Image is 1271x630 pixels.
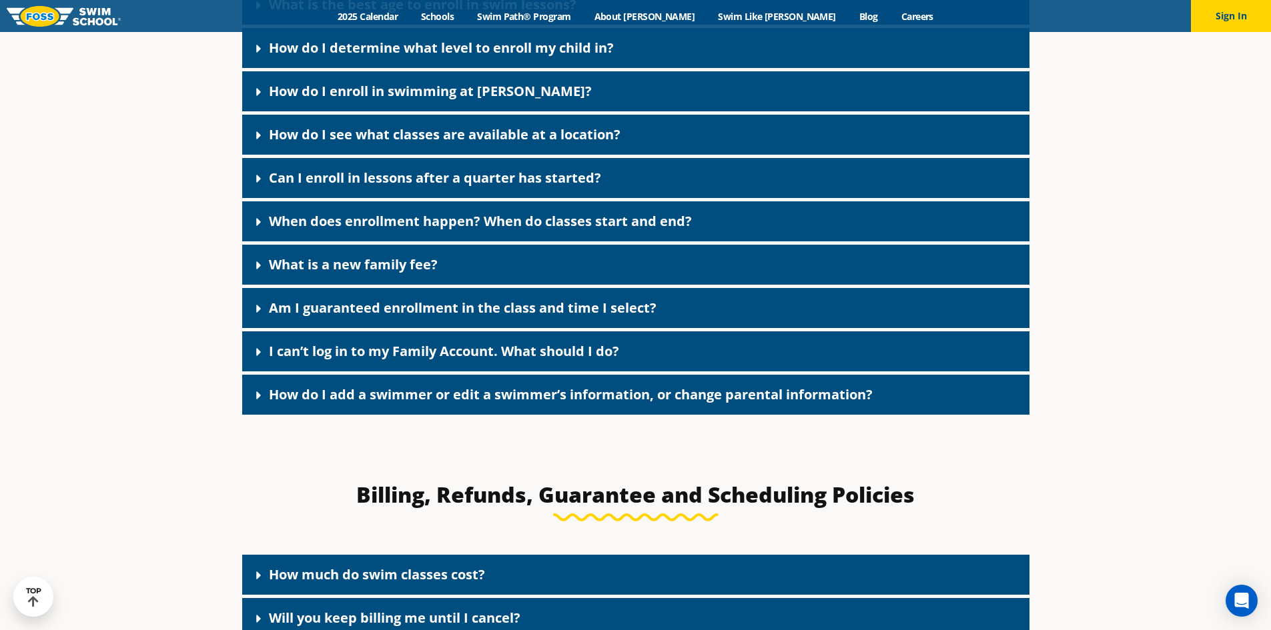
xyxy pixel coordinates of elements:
[7,6,121,27] img: FOSS Swim School Logo
[889,10,945,23] a: Careers
[269,125,620,143] a: How do I see what classes are available at a location?
[269,299,657,317] a: Am I guaranteed enrollment in the class and time I select?
[269,212,692,230] a: When does enrollment happen? When do classes start and end?
[326,10,410,23] a: 2025 Calendar
[269,609,520,627] a: Will you keep billing me until I cancel?
[321,481,951,508] h3: Billing, Refunds, Guarantee and Scheduling Policies
[242,375,1029,415] div: How do I add a swimmer or edit a swimmer’s information, or change parental information?
[582,10,707,23] a: About [PERSON_NAME]
[242,158,1029,198] div: Can I enroll in lessons after a quarter has started?
[242,115,1029,155] div: How do I see what classes are available at a location?
[269,342,619,360] a: I can’t log in to my Family Account. What should I do?
[26,587,41,607] div: TOP
[242,288,1029,328] div: Am I guaranteed enrollment in the class and time I select?
[242,245,1029,285] div: What is a new family fee?
[269,385,873,403] a: How do I add a swimmer or edit a swimmer’s information, or change parental information?
[269,255,438,273] a: What is a new family fee?
[269,565,485,583] a: How much do swim classes cost?
[410,10,466,23] a: Schools
[242,201,1029,241] div: When does enrollment happen? When do classes start and end?
[242,555,1029,595] div: How much do swim classes cost?
[242,28,1029,68] div: How do I determine what level to enroll my child in?
[269,82,592,100] a: How do I enroll in swimming at [PERSON_NAME]?
[269,169,601,187] a: Can I enroll in lessons after a quarter has started?
[242,71,1029,111] div: How do I enroll in swimming at [PERSON_NAME]?
[707,10,848,23] a: Swim Like [PERSON_NAME]
[242,331,1029,371] div: I can’t log in to my Family Account. What should I do?
[269,39,614,57] a: How do I determine what level to enroll my child in?
[466,10,582,23] a: Swim Path® Program
[1226,585,1258,617] div: Open Intercom Messenger
[847,10,889,23] a: Blog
